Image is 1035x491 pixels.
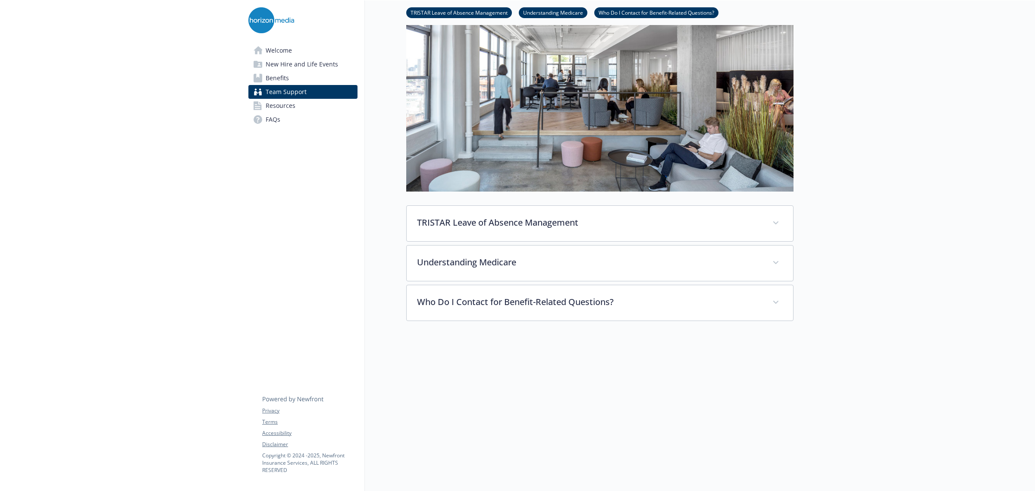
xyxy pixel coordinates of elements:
a: New Hire and Life Events [248,57,358,71]
a: Team Support [248,85,358,99]
div: Who Do I Contact for Benefit-Related Questions? [407,285,793,321]
div: Understanding Medicare [407,245,793,281]
span: Resources [266,99,295,113]
span: Welcome [266,44,292,57]
a: Terms [262,418,357,426]
div: TRISTAR Leave of Absence Management [407,206,793,241]
a: Benefits [248,71,358,85]
a: Resources [248,99,358,113]
a: Disclaimer [262,441,357,448]
a: Welcome [248,44,358,57]
p: TRISTAR Leave of Absence Management [417,216,762,229]
a: TRISTAR Leave of Absence Management [406,8,512,16]
a: Privacy [262,407,357,415]
p: Copyright © 2024 - 2025 , Newfront Insurance Services, ALL RIGHTS RESERVED [262,452,357,474]
span: FAQs [266,113,280,126]
a: Accessibility [262,429,357,437]
a: Who Do I Contact for Benefit-Related Questions? [594,8,718,16]
p: Who Do I Contact for Benefit-Related Questions? [417,296,762,308]
span: Benefits [266,71,289,85]
span: Team Support [266,85,307,99]
p: Understanding Medicare [417,256,762,269]
a: FAQs [248,113,358,126]
span: New Hire and Life Events [266,57,338,71]
a: Understanding Medicare [519,8,587,16]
